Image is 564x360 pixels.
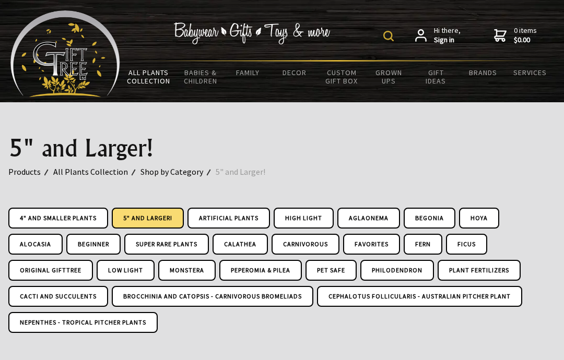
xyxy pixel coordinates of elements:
a: Brocchinia And Catopsis - Carnivorous Bromeliads [112,286,313,307]
a: Alocasia [8,234,63,255]
a: Artificial Plants [187,208,270,229]
a: Family [224,62,271,83]
a: Fern [404,234,442,255]
a: Beginner [66,234,121,255]
h1: 5" and Larger! [8,136,556,161]
a: Hoya [459,208,499,229]
a: Aglaonema [337,208,400,229]
a: Hi there,Sign in [415,26,461,44]
a: Cacti and Succulents [8,286,108,307]
a: Begonia [404,208,455,229]
a: Gift Ideas [413,62,460,92]
strong: Sign in [434,35,461,45]
a: 5" and Larger! [112,208,184,229]
a: 0 items$0.00 [494,26,537,44]
a: Low Light [97,260,155,281]
img: product search [383,31,394,41]
a: Peperomia & Pilea [219,260,302,281]
a: Plant Fertilizers [438,260,521,281]
a: Grown Ups [366,62,413,92]
span: Hi there, [434,26,461,44]
a: Favorites [343,234,400,255]
a: 5" and Larger! [216,165,278,178]
span: 0 items [514,26,537,44]
img: Babywear - Gifts - Toys & more [173,22,330,44]
strong: $0.00 [514,35,537,45]
a: Ficus [446,234,487,255]
a: High Light [274,208,334,229]
a: Cephalotus Follicularis - Australian Pitcher Plant [317,286,522,307]
a: Decor [271,62,318,83]
img: Babyware - Gifts - Toys and more... [10,10,120,97]
a: 4" and Smaller Plants [8,208,108,229]
a: Custom Gift Box [318,62,365,92]
a: All Plants Collection [120,62,177,92]
a: Shop by Category [140,165,216,178]
a: Philodendron [360,260,434,281]
a: Calathea [213,234,268,255]
a: Original GiftTree [8,260,93,281]
a: Brands [460,62,507,83]
a: Babies & Children [177,62,224,92]
a: Services [507,62,554,83]
a: Super Rare Plants [124,234,209,255]
a: Products [8,165,53,178]
a: Nepenthes - Tropical Pitcher Plants [8,312,158,333]
a: Pet Safe [305,260,357,281]
a: Monstera [158,260,216,281]
a: All Plants Collection [53,165,140,178]
a: Carnivorous [272,234,339,255]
